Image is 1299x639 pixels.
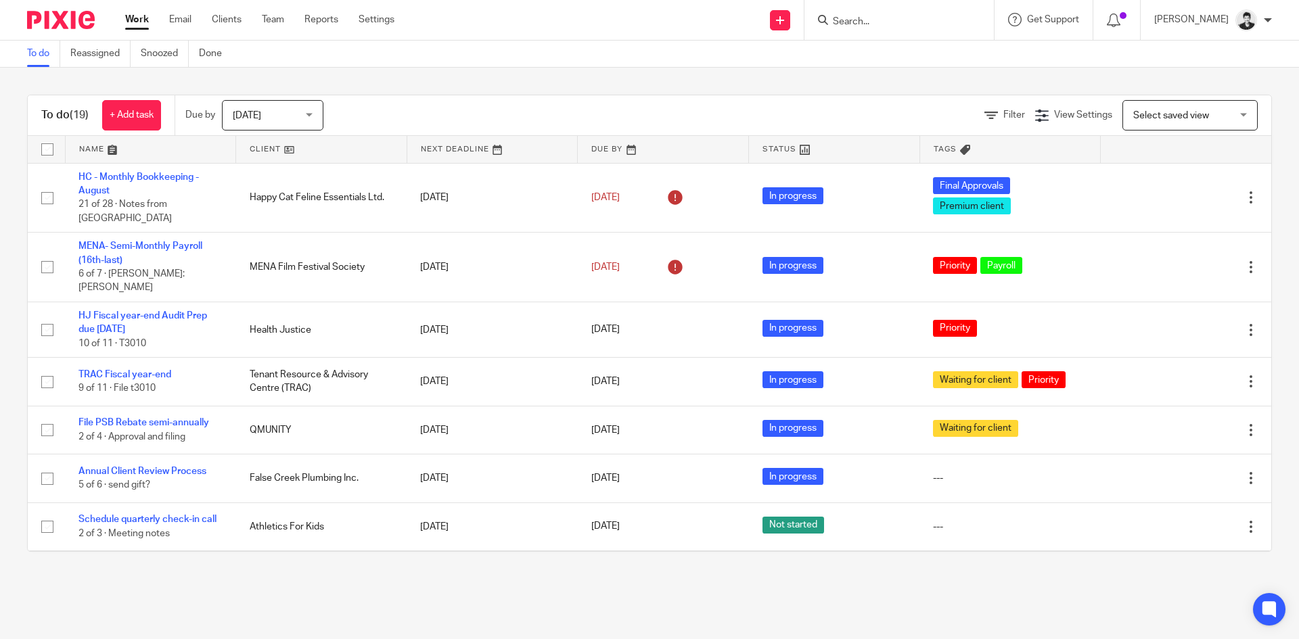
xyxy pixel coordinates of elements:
td: [DATE] [407,302,578,358]
td: [DATE] [407,163,578,233]
span: Priority [1022,371,1066,388]
a: Reports [304,13,338,26]
td: Tenant Resource & Advisory Centre (TRAC) [236,358,407,406]
a: MENA- Semi-Monthly Payroll (16th-last) [78,241,202,264]
a: Snoozed [141,41,189,67]
h1: To do [41,108,89,122]
span: Get Support [1027,15,1079,24]
span: 5 of 6 · send gift? [78,480,150,490]
a: HJ Fiscal year-end Audit Prep due [DATE] [78,311,207,334]
span: Priority [933,320,977,337]
span: Select saved view [1133,111,1209,120]
span: In progress [762,257,823,274]
a: Email [169,13,191,26]
span: Waiting for client [933,420,1018,437]
input: Search [831,16,953,28]
span: 2 of 3 · Meeting notes [78,529,170,538]
a: Done [199,41,232,67]
span: Payroll [980,257,1022,274]
td: MENA Film Festival Society [236,233,407,302]
p: [PERSON_NAME] [1154,13,1229,26]
td: Athletics For Kids [236,502,407,550]
td: [DATE] [407,454,578,502]
span: Tags [934,145,957,153]
span: [DATE] [591,473,620,483]
td: Happy Cat Feline Essentials Ltd. [236,163,407,233]
span: In progress [762,371,823,388]
td: Blank Tela [236,550,407,606]
span: In progress [762,468,823,485]
a: Annual Client Review Process [78,467,206,476]
a: Settings [359,13,394,26]
span: Waiting for client [933,371,1018,388]
a: HC - Monthly Bookkeeping - August [78,172,199,195]
a: Schedule quarterly check-in call [78,515,216,524]
span: Priority [933,257,977,274]
span: In progress [762,187,823,204]
span: 2 of 4 · Approval and filing [78,432,185,442]
span: In progress [762,320,823,337]
span: 9 of 11 · File t3010 [78,384,156,394]
a: Reassigned [70,41,131,67]
span: 21 of 28 · Notes from [GEOGRAPHIC_DATA] [78,199,172,223]
td: [DATE] [407,358,578,406]
a: + Add task [102,100,161,131]
a: Team [262,13,284,26]
td: [DATE] [407,406,578,454]
span: 6 of 7 · [PERSON_NAME]: [PERSON_NAME] [78,269,185,293]
div: --- [933,520,1087,534]
span: [DATE] [591,262,620,272]
span: [DATE] [591,325,620,335]
a: Clients [212,13,242,26]
span: Filter [1003,110,1025,120]
a: TRAC Fiscal year-end [78,370,171,379]
a: File PSB Rebate semi-annually [78,418,209,427]
td: Health Justice [236,302,407,358]
span: [DATE] [591,193,620,202]
span: Premium client [933,197,1011,214]
a: Work [125,13,149,26]
td: [DATE] [407,233,578,302]
span: [DATE] [591,425,620,435]
span: [DATE] [591,377,620,386]
td: [DATE] [407,502,578,550]
td: QMUNITY [236,406,407,454]
span: [DATE] [591,522,620,531]
img: squarehead.jpg [1235,9,1257,31]
div: --- [933,471,1087,485]
p: Due by [185,108,215,122]
img: Pixie [27,11,95,29]
span: In progress [762,420,823,437]
span: View Settings [1054,110,1112,120]
td: False Creek Plumbing Inc. [236,454,407,502]
span: [DATE] [233,111,261,120]
span: Not started [762,517,824,534]
td: [DATE] [407,550,578,606]
span: Final Approvals [933,177,1010,194]
a: To do [27,41,60,67]
span: 10 of 11 · T3010 [78,339,146,348]
span: (19) [70,110,89,120]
